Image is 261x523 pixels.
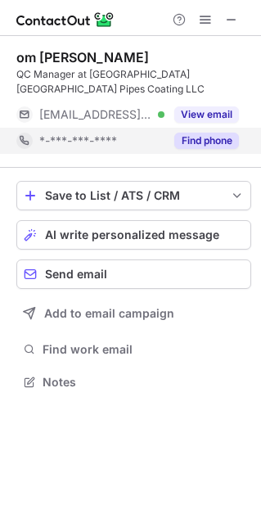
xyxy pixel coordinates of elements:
div: om [PERSON_NAME] [16,49,149,65]
button: Reveal Button [174,106,239,123]
img: ContactOut v5.3.10 [16,10,115,29]
span: Find work email [43,342,245,357]
span: [EMAIL_ADDRESS][DOMAIN_NAME] [39,107,152,122]
span: Notes [43,375,245,390]
span: AI write personalized message [45,228,219,241]
span: Add to email campaign [44,307,174,320]
button: AI write personalized message [16,220,251,250]
button: Add to email campaign [16,299,251,328]
button: Notes [16,371,251,394]
button: save-profile-one-click [16,181,251,210]
span: Send email [45,268,107,281]
button: Find work email [16,338,251,361]
div: QC Manager at [GEOGRAPHIC_DATA] [GEOGRAPHIC_DATA] Pipes Coating LLC [16,67,251,97]
button: Reveal Button [174,133,239,149]
button: Send email [16,259,251,289]
div: Save to List / ATS / CRM [45,189,223,202]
